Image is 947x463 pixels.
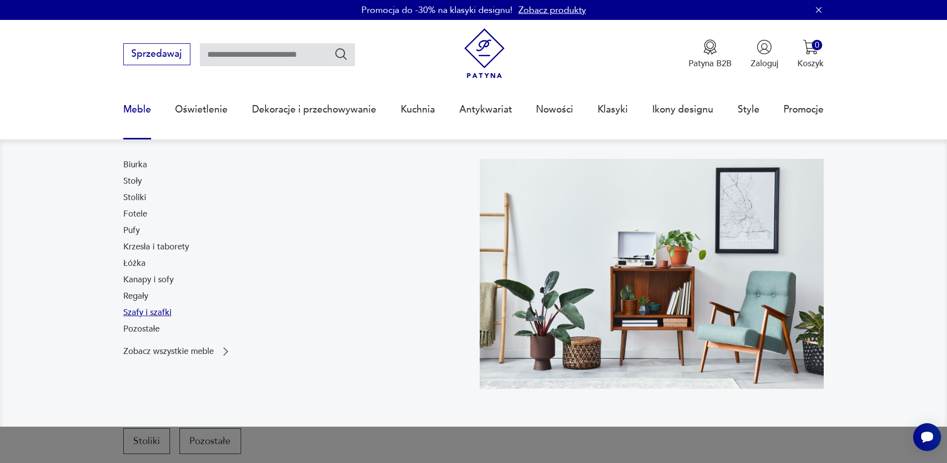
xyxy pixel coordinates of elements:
[783,87,824,132] a: Promocje
[123,208,147,220] a: Fotele
[123,87,151,132] a: Meble
[123,307,172,319] a: Szafy i szafki
[803,39,818,55] img: Ikona koszyka
[797,58,824,69] p: Koszyk
[123,159,147,171] a: Biurka
[123,241,189,253] a: Krzesła i taborety
[123,257,146,269] a: Łóżka
[334,47,348,61] button: Szukaj
[751,39,778,69] button: Zaloguj
[652,87,713,132] a: Ikony designu
[812,40,822,50] div: 0
[123,192,146,204] a: Stoliki
[123,43,190,65] button: Sprzedawaj
[536,87,573,132] a: Nowości
[252,87,376,132] a: Dekoracje i przechowywanie
[123,290,148,302] a: Regały
[123,225,140,236] a: Pufy
[598,87,628,132] a: Klasyki
[702,39,718,55] img: Ikona medalu
[518,4,586,16] a: Zobacz produkty
[913,423,941,451] iframe: Smartsupp widget button
[401,87,435,132] a: Kuchnia
[689,39,732,69] button: Patyna B2B
[459,87,512,132] a: Antykwariat
[175,87,228,132] a: Oświetlenie
[123,274,173,286] a: Kanapy i sofy
[459,28,510,79] img: Patyna - sklep z meblami i dekoracjami vintage
[480,159,824,389] img: 969d9116629659dbb0bd4e745da535dc.jpg
[689,58,732,69] p: Patyna B2B
[757,39,772,55] img: Ikonka użytkownika
[689,39,732,69] a: Ikona medaluPatyna B2B
[361,4,513,16] p: Promocja do -30% na klasyki designu!
[738,87,760,132] a: Style
[123,323,160,335] a: Pozostałe
[123,51,190,59] a: Sprzedawaj
[751,58,778,69] p: Zaloguj
[123,346,232,357] a: Zobacz wszystkie meble
[123,347,214,355] p: Zobacz wszystkie meble
[797,39,824,69] button: 0Koszyk
[123,175,142,187] a: Stoły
